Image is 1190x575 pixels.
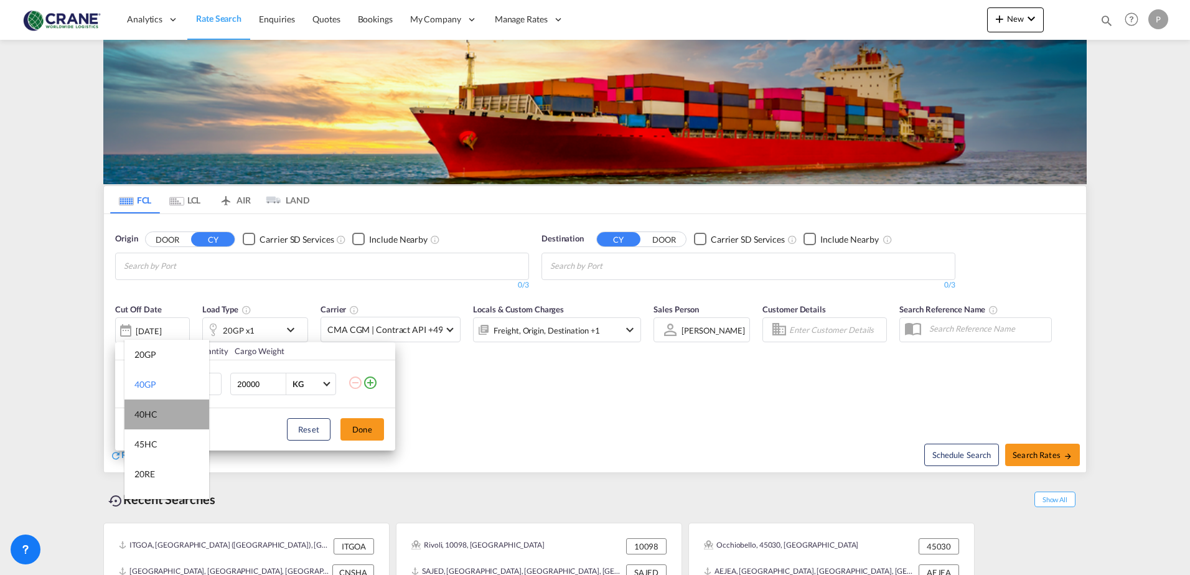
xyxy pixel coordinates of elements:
div: 40GP [134,378,156,391]
div: 20RE [134,468,155,480]
div: 40RE [134,498,155,510]
div: 45HC [134,438,157,451]
div: 40HC [134,408,157,421]
div: 20GP [134,348,156,361]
